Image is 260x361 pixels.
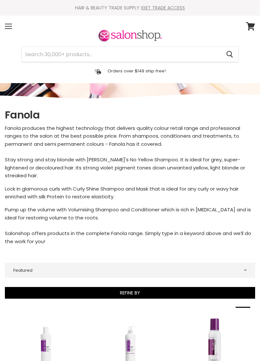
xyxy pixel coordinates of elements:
input: Search [22,47,221,62]
p: Lock in glamorous curls with Curly Shine Shampoo and Mask that is ideal for any curly or wavy hai... [5,185,255,201]
h1: Fanola [5,108,255,122]
a: GET TRADE ACCESS [142,5,185,11]
button: Search [221,47,238,62]
p: Orders over $149 ship free! [108,68,166,74]
form: Product [21,46,239,62]
p: Pump up the volume with Volumising Shampoo and Conditioner which is rich in [MEDICAL_DATA] and is... [5,206,255,253]
button: Refine By [5,287,255,299]
p: Fanola produces the highest technology that delivers quality colour retail range and professional... [5,124,255,180]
